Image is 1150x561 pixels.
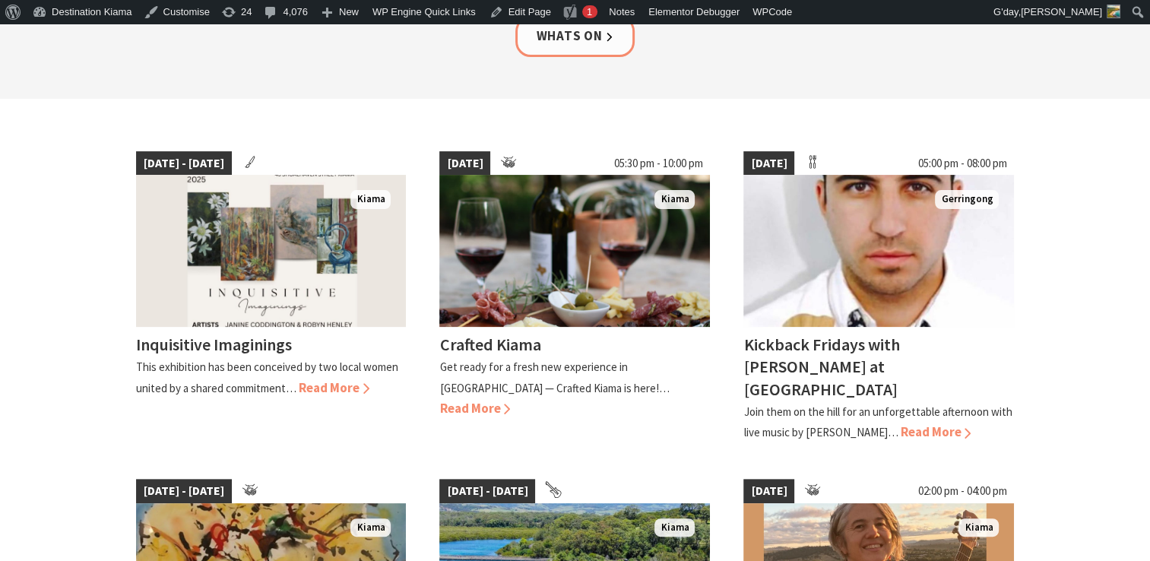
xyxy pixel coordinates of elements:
span: Read More [439,400,510,417]
span: Kiama [654,518,695,537]
span: [DATE] - [DATE] [439,479,535,503]
span: Read More [900,423,971,440]
h4: Kickback Fridays with [PERSON_NAME] at [GEOGRAPHIC_DATA] [743,334,899,399]
a: Whats On [515,16,635,56]
img: Jason Invernon [743,175,1014,327]
span: [DATE] [743,151,794,176]
span: [PERSON_NAME] [1021,6,1102,17]
span: [DATE] [439,151,490,176]
span: Gerringong [935,190,999,209]
span: 1 [587,6,592,17]
span: Kiama [958,518,999,537]
h4: Crafted Kiama [439,334,540,355]
span: Read More [299,379,369,396]
span: 05:00 pm - 08:00 pm [910,151,1014,176]
a: [DATE] 05:00 pm - 08:00 pm Jason Invernon Gerringong Kickback Fridays with [PERSON_NAME] at [GEOG... [743,151,1014,443]
span: [DATE] [743,479,794,503]
a: [DATE] - [DATE] Kiama Inquisitive Imaginings This exhibition has been conceived by two local wome... [136,151,407,443]
h4: Inquisitive Imaginings [136,334,292,355]
span: Kiama [654,190,695,209]
span: [DATE] - [DATE] [136,151,232,176]
p: Join them on the hill for an unforgettable afternoon with live music by [PERSON_NAME]… [743,404,1012,439]
span: [DATE] - [DATE] [136,479,232,503]
span: Kiama [350,190,391,209]
a: [DATE] 05:30 pm - 10:00 pm Wine and cheese placed on a table to enjoy Kiama Crafted Kiama Get rea... [439,151,710,443]
span: Kiama [350,518,391,537]
p: This exhibition has been conceived by two local women united by a shared commitment… [136,360,398,395]
span: 05:30 pm - 10:00 pm [606,151,710,176]
p: Get ready for a fresh new experience in [GEOGRAPHIC_DATA] — Crafted Kiama is here!… [439,360,669,395]
img: Wine and cheese placed on a table to enjoy [439,175,710,327]
span: 02:00 pm - 04:00 pm [910,479,1014,503]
